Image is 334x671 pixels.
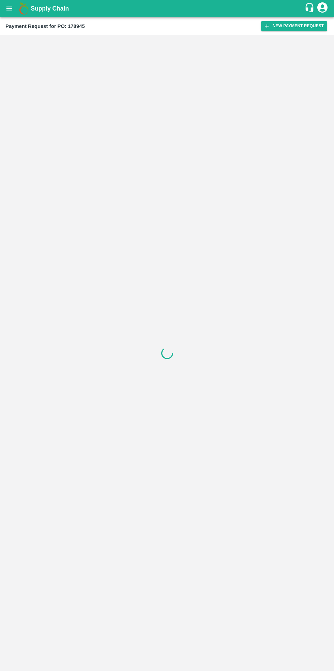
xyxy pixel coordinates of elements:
[1,1,17,16] button: open drawer
[5,23,85,29] b: Payment Request for PO: 178945
[31,4,304,13] a: Supply Chain
[17,2,31,15] img: logo
[304,2,316,15] div: customer-support
[261,21,327,31] button: New Payment Request
[31,5,69,12] b: Supply Chain
[316,1,329,16] div: account of current user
